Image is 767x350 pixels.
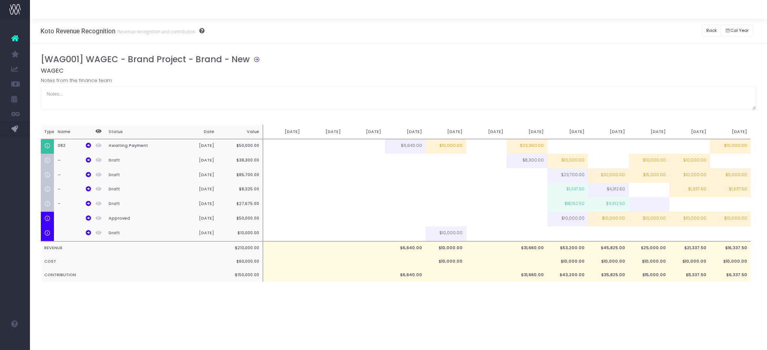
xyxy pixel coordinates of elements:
td: $4,312.50 [588,183,629,197]
td: $16,337.50 [710,241,751,255]
th: $38,300.00 [218,154,263,168]
th: Draft [105,154,173,168]
th: [DATE] [629,125,670,139]
td: $31,660.00 [507,268,548,282]
td: $10,000.00 [588,212,629,226]
th: $8,325.00 [218,183,263,197]
th: Awaiting Payment [105,139,173,154]
td: $10,000.00 [425,226,466,241]
th: – [54,197,95,212]
td: $10,000.00 [710,212,751,226]
th: $50,000.00 [218,139,263,154]
td: $32,000.00 [588,168,629,183]
th: Date [173,125,218,139]
td: $1,337.50 [710,183,751,197]
td: $10,000.00 [669,168,710,183]
small: Revenue recognition and contribution [115,27,195,35]
th: – [54,183,95,197]
th: Draft [105,168,173,183]
th: Draft [105,183,173,197]
th: [DATE] [173,168,218,183]
th: – [54,168,95,183]
td: $1,337.50 [669,183,710,197]
th: [DATE] [344,125,385,139]
td: $1,337.50 [548,183,588,197]
th: 082 [54,139,95,154]
h5: WAGEC [41,67,757,75]
th: Draft [105,197,173,212]
td: $10,000.00 [588,255,629,268]
td: $31,660.00 [507,241,548,255]
h3: [WAG001] WAGEC - Brand Project - Brand - New [41,54,250,64]
td: $10,000.00 [629,255,670,268]
th: Status [105,125,173,139]
th: Value [218,125,263,139]
td: $6,337.50 [710,268,751,282]
td: $10,000.00 [425,139,466,154]
td: $10,000.00 [425,241,466,255]
td: $23,360.00 [507,139,548,154]
th: $210,000.00 [218,241,263,255]
td: $6,640.00 [385,139,426,154]
td: $10,000.00 [629,212,670,226]
td: $10,000.00 [710,255,751,268]
th: $85,700.00 [218,168,263,183]
td: $9,512.50 [588,197,629,212]
td: $15,000.00 [629,268,670,282]
th: REVENUE [41,241,224,255]
th: [DATE] [425,125,466,139]
th: Approved [105,212,173,226]
th: CONTRIBUTION [41,268,224,282]
td: $10,000.00 [669,212,710,226]
td: $25,000.00 [629,241,670,255]
th: [DATE] [173,183,218,197]
label: Notes from the finance team [41,77,112,84]
td: $8,300.00 [507,154,548,168]
td: $18,162.50 [548,197,588,212]
h3: Koto Revenue Recognition [40,27,204,35]
td: $10,000.00 [548,154,588,168]
th: [DATE] [548,125,588,139]
th: [DATE] [173,226,218,241]
th: [DATE] [669,125,710,139]
th: [DATE] [263,125,304,139]
th: [DATE] [710,125,751,139]
th: [DATE] [173,212,218,226]
div: Small button group [721,23,757,38]
button: Back [702,25,721,36]
td: $6,640.00 [385,241,426,255]
th: $10,000.00 [218,226,263,241]
td: $10,000.00 [629,154,670,168]
th: [DATE] [173,139,218,154]
td: $10,000.00 [548,255,588,268]
img: images/default_profile_image.png [9,335,21,346]
td: $23,700.00 [548,168,588,183]
th: Type [41,125,57,139]
button: Cal Year [721,25,753,36]
th: $27,675.00 [218,197,263,212]
th: [DATE] [385,125,426,139]
th: [DATE] [173,197,218,212]
th: [DATE] [466,125,507,139]
td: $10,000.00 [669,255,710,268]
th: [DATE] [507,125,548,139]
td: $45,825.00 [588,241,629,255]
td: $5,000.00 [710,168,751,183]
td: $35,825.00 [588,268,629,282]
th: [DATE] [173,154,218,168]
th: Name [54,125,95,139]
td: $10,000.00 [425,255,466,268]
td: $6,640.00 [385,268,426,282]
th: $60,000.00 [218,255,263,268]
td: $10,000.00 [710,139,751,154]
th: $50,000.00 [218,212,263,226]
td: $43,200.00 [548,268,588,282]
td: $10,000.00 [669,154,710,168]
td: $15,000.00 [629,168,670,183]
td: $53,200.00 [548,241,588,255]
td: $10,000.00 [548,212,588,226]
td: $21,337.50 [669,241,710,255]
th: COST [41,255,224,268]
th: Draft [105,226,173,241]
th: [DATE] [304,125,345,139]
